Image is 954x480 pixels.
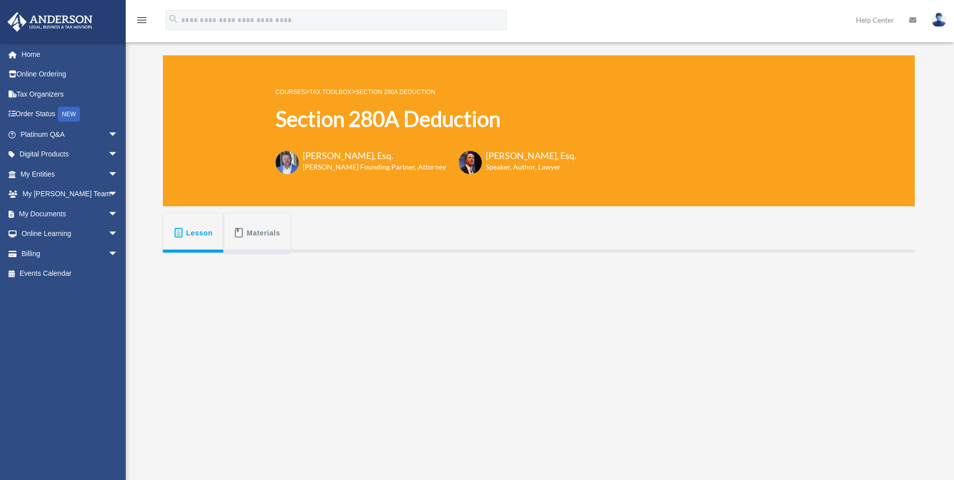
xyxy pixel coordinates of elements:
[5,12,96,32] img: Anderson Advisors Platinum Portal
[7,164,133,184] a: My Entitiesarrow_drop_down
[7,84,133,104] a: Tax Organizers
[168,14,179,25] i: search
[108,224,128,245] span: arrow_drop_down
[7,204,133,224] a: My Documentsarrow_drop_down
[276,86,576,98] p: > >
[108,144,128,165] span: arrow_drop_down
[276,89,305,96] a: COURSES
[486,149,576,162] h3: [PERSON_NAME], Esq.
[303,162,446,172] h6: [PERSON_NAME] Founding Partner, Attorney
[7,224,133,244] a: Online Learningarrow_drop_down
[7,264,133,284] a: Events Calendar
[486,162,564,172] h6: Speaker, Author, Lawyer
[108,244,128,264] span: arrow_drop_down
[108,204,128,224] span: arrow_drop_down
[108,124,128,145] span: arrow_drop_down
[303,149,446,162] h3: [PERSON_NAME], Esq.
[276,104,576,134] h1: Section 280A Deduction
[931,13,946,27] img: User Pic
[7,184,133,204] a: My [PERSON_NAME] Teamarrow_drop_down
[356,89,436,96] a: Section 280A Deduction
[108,184,128,205] span: arrow_drop_down
[186,224,213,242] span: Lesson
[7,244,133,264] a: Billingarrow_drop_down
[459,151,482,174] img: Scott-Estill-Headshot.png
[7,144,133,165] a: Digital Productsarrow_drop_down
[58,107,80,122] div: NEW
[136,18,148,26] a: menu
[7,64,133,85] a: Online Ordering
[7,104,133,125] a: Order StatusNEW
[247,224,281,242] span: Materials
[7,124,133,144] a: Platinum Q&Aarrow_drop_down
[136,14,148,26] i: menu
[7,44,133,64] a: Home
[276,151,299,174] img: Toby-circle-head.png
[309,89,351,96] a: Tax Toolbox
[108,164,128,185] span: arrow_drop_down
